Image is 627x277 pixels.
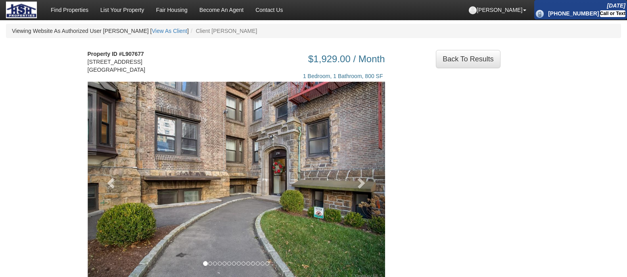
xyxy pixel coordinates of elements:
li: Viewing Website As Authorized User [PERSON_NAME] [ ] [12,27,189,35]
address: [STREET_ADDRESS] [GEOGRAPHIC_DATA] [88,50,153,74]
h3: $1,929.00 / Month [165,54,385,64]
img: phone_icon.png [536,10,544,18]
div: Call or Text [600,10,625,17]
div: 1 Bedroom, 1 Bathroom, 800 SF [165,64,385,80]
i: [DATE] [607,2,625,9]
li: Client [PERSON_NAME] [189,27,257,35]
b: [PHONE_NUMBER] [548,10,599,17]
a: Back To Results [436,50,500,68]
img: default-profile.png [469,6,477,14]
a: View As Client [152,28,187,34]
div: ... [436,50,500,68]
strong: Property ID #L907677 [88,51,144,57]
